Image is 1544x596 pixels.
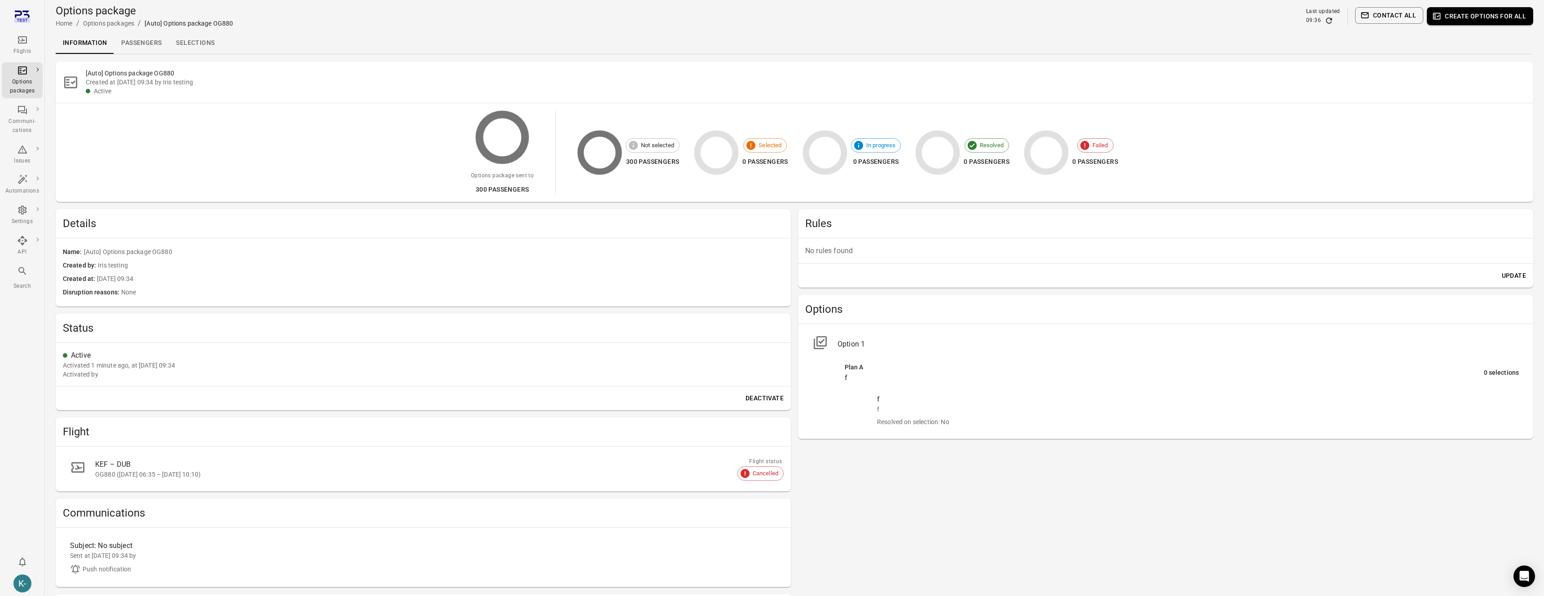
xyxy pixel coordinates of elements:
div: Flights [5,47,39,56]
div: OG880 ([DATE] 06:35 – [DATE] 10:10) [95,470,762,479]
span: Name [63,247,84,257]
button: Create options for all [1427,7,1533,25]
div: 0 passengers [964,156,1009,167]
a: Flights [2,32,43,59]
span: Created at [63,274,97,284]
div: Open Intercom Messenger [1513,565,1535,587]
a: Information [56,32,114,54]
div: f [877,405,1519,414]
div: 09:36 [1306,16,1321,25]
div: Automations [5,187,39,196]
a: Automations [2,171,43,198]
span: Disruption reasons [63,288,121,298]
div: f [877,394,1519,405]
a: Issues [2,141,43,168]
a: Settings [2,202,43,229]
button: Refresh data [1325,16,1333,25]
div: Local navigation [56,32,1533,54]
div: 300 passengers [471,184,534,195]
div: 300 passengers [626,156,680,167]
div: Activated by [63,370,98,379]
div: Flight status: [737,457,784,466]
span: Failed [1088,141,1113,150]
h2: Status [63,321,784,335]
span: Resolved [975,141,1009,150]
a: Selections [169,32,222,54]
div: Options packages [5,78,39,96]
div: Subject: No subject [70,540,600,551]
div: 0 passengers [1072,156,1118,167]
a: KEF – DUBOG880 ([DATE] 06:35 – [DATE] 10:10) [63,454,784,484]
h2: Rules [805,216,1526,231]
div: Created at [DATE] 09:34 by Iris testing [86,78,1526,87]
a: API [2,232,43,259]
a: Options packages [2,62,43,98]
h1: Options package [56,4,233,18]
span: In progress [861,141,901,150]
h2: [Auto] Options package OG880 [86,69,1526,78]
span: [Auto] Options package OG880 [84,247,784,257]
div: Activated 1 minute ago, at [DATE] 09:34 [63,361,175,370]
div: Issues [5,157,39,166]
div: Push notification [83,565,132,574]
a: Home [56,20,73,27]
p: No rules found [805,245,1526,256]
button: Update [1498,267,1530,284]
div: Last updated [1306,7,1340,16]
button: Kristinn - avilabs [10,571,35,596]
div: K- [13,574,31,592]
h2: Flight [63,425,784,439]
button: Contact all [1355,7,1423,24]
div: Active [71,350,784,361]
div: 0 passengers [742,156,788,167]
div: Settings [5,217,39,226]
h2: Options [805,302,1526,316]
span: Created by [63,261,98,271]
div: Active [94,87,1526,96]
div: f [845,372,1484,383]
h2: Details [63,216,784,231]
div: KEF – DUB [95,459,762,470]
li: / [138,18,141,29]
button: Search [2,263,43,293]
div: Resolved on selection: No [877,417,1519,426]
div: Search [5,282,39,291]
div: 0 selections [1484,368,1519,378]
span: Not selected [636,141,679,150]
div: Plan A [845,363,1484,372]
div: API [5,248,39,257]
span: Selected [754,141,786,150]
div: Options package sent to [471,171,534,180]
a: Passengers [114,32,169,54]
a: Communi-cations [2,102,43,138]
span: None [121,288,784,298]
span: Cancelled [748,469,783,478]
nav: Breadcrumbs [56,18,233,29]
button: Deactivate [742,390,787,407]
h2: Communications [63,506,784,520]
a: Subject: No subjectSent at [DATE] 09:34 byPush notification [63,535,784,580]
div: 0 passengers [851,156,901,167]
div: [Auto] Options package OG880 [145,19,233,28]
div: Communi-cations [5,117,39,135]
span: Iris testing [98,261,784,271]
div: Sent at [DATE] 09:34 by [70,551,776,560]
div: Option 1 [838,339,1519,350]
button: Notifications [13,553,31,571]
li: / [76,18,79,29]
a: Options packages [83,20,134,27]
span: [DATE] 09:34 [97,274,784,284]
